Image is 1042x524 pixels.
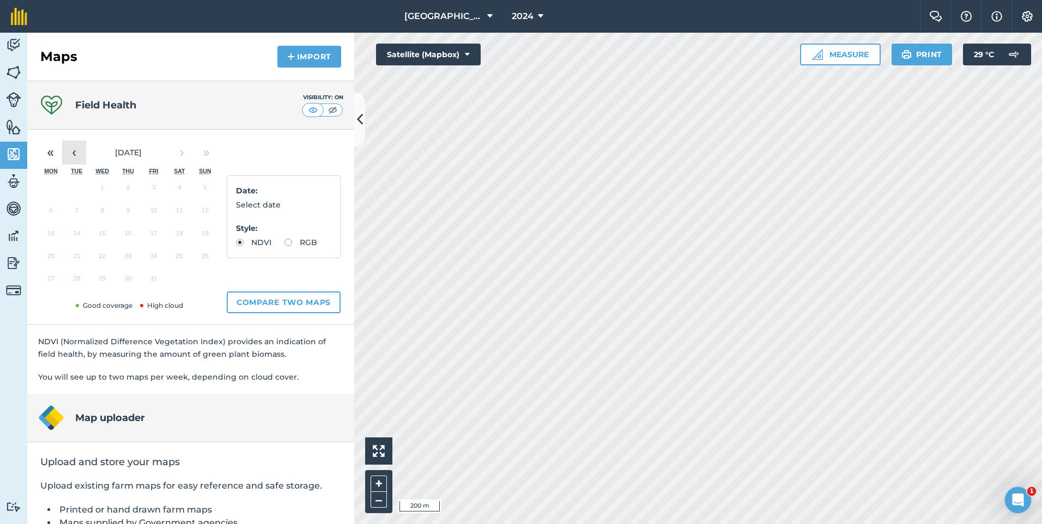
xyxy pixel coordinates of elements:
[141,202,167,224] button: 10 October 2025
[170,141,194,164] button: ›
[64,202,89,224] button: 7 October 2025
[192,224,218,247] button: 19 October 2025
[11,8,27,25] img: fieldmargin Logo
[96,168,110,174] abbr: Wednesday
[236,239,271,246] label: NDVI
[963,44,1031,65] button: 29 °C
[6,146,21,162] img: svg+xml;base64,PHN2ZyB4bWxucz0iaHR0cDovL3d3dy53My5vcmcvMjAwMC9zdmciIHdpZHRoPSI1NiIgaGVpZ2h0PSI2MC...
[115,224,141,247] button: 16 October 2025
[6,502,21,512] img: svg+xml;base64,PD94bWwgdmVyc2lvbj0iMS4wIiBlbmNvZGluZz0idXRmLTgiPz4KPCEtLSBHZW5lcmF0b3I6IEFkb2JlIE...
[167,202,192,224] button: 11 October 2025
[167,247,192,270] button: 25 October 2025
[929,11,942,22] img: Two speech bubbles overlapping with the left bubble in the forefront
[40,48,77,65] h2: Maps
[974,44,994,65] span: 29 ° C
[284,239,317,246] label: RGB
[236,199,331,211] p: Select date
[236,186,258,196] strong: Date :
[38,247,64,270] button: 20 October 2025
[40,455,341,468] h2: Upload and store your maps
[74,301,132,309] span: Good coverage
[122,168,134,174] abbr: Thursday
[901,48,912,61] img: svg+xml;base64,PHN2ZyB4bWxucz0iaHR0cDovL3d3dy53My5vcmcvMjAwMC9zdmciIHdpZHRoPSIxOSIgaGVpZ2h0PSIyNC...
[371,492,387,508] button: –
[6,92,21,107] img: svg+xml;base64,PD94bWwgdmVyc2lvbj0iMS4wIiBlbmNvZGluZz0idXRmLTgiPz4KPCEtLSBHZW5lcmF0b3I6IEFkb2JlIE...
[89,179,115,202] button: 1 October 2025
[89,270,115,293] button: 29 October 2025
[6,64,21,81] img: svg+xml;base64,PHN2ZyB4bWxucz0iaHR0cDovL3d3dy53My5vcmcvMjAwMC9zdmciIHdpZHRoPSI1NiIgaGVpZ2h0PSI2MC...
[38,336,343,360] p: NDVI (Normalized Difference Vegetation Index) provides an indication of field health, by measurin...
[38,270,64,293] button: 27 October 2025
[6,200,21,217] img: svg+xml;base64,PD94bWwgdmVyc2lvbj0iMS4wIiBlbmNvZGluZz0idXRmLTgiPz4KPCEtLSBHZW5lcmF0b3I6IEFkb2JlIE...
[64,224,89,247] button: 14 October 2025
[236,223,258,233] strong: Style :
[800,44,881,65] button: Measure
[64,247,89,270] button: 21 October 2025
[960,11,973,22] img: A question mark icon
[306,105,320,115] img: svg+xml;base64,PHN2ZyB4bWxucz0iaHR0cDovL3d3dy53My5vcmcvMjAwMC9zdmciIHdpZHRoPSI1MCIgaGVpZ2h0PSI0MC...
[71,168,82,174] abbr: Tuesday
[287,50,295,63] img: svg+xml;base64,PHN2ZyB4bWxucz0iaHR0cDovL3d3dy53My5vcmcvMjAwMC9zdmciIHdpZHRoPSIxNCIgaGVpZ2h0PSIyNC...
[326,105,340,115] img: svg+xml;base64,PHN2ZyB4bWxucz0iaHR0cDovL3d3dy53My5vcmcvMjAwMC9zdmciIHdpZHRoPSI1MCIgaGVpZ2h0PSI0MC...
[75,410,145,425] h4: Map uploader
[1005,487,1031,513] iframe: Intercom live chat
[167,179,192,202] button: 4 October 2025
[138,301,183,309] span: High cloud
[141,179,167,202] button: 3 October 2025
[149,168,159,174] abbr: Friday
[86,141,170,164] button: [DATE]
[192,247,218,270] button: 26 October 2025
[89,202,115,224] button: 8 October 2025
[6,228,21,244] img: svg+xml;base64,PD94bWwgdmVyc2lvbj0iMS4wIiBlbmNvZGluZz0idXRmLTgiPz4KPCEtLSBHZW5lcmF0b3I6IEFkb2JlIE...
[192,179,218,202] button: 5 October 2025
[376,44,481,65] button: Satellite (Mapbox)
[371,476,387,492] button: +
[1021,11,1034,22] img: A cog icon
[89,224,115,247] button: 15 October 2025
[115,179,141,202] button: 2 October 2025
[38,141,62,164] button: «
[194,141,218,164] button: »
[75,98,136,113] h4: Field Health
[1027,487,1036,496] span: 1
[6,119,21,135] img: svg+xml;base64,PHN2ZyB4bWxucz0iaHR0cDovL3d3dy53My5vcmcvMjAwMC9zdmciIHdpZHRoPSI1NiIgaGVpZ2h0PSI2MC...
[38,405,64,431] img: Map uploader logo
[38,224,64,247] button: 13 October 2025
[115,270,141,293] button: 30 October 2025
[812,49,823,60] img: Ruler icon
[192,202,218,224] button: 12 October 2025
[512,10,534,23] span: 2024
[6,255,21,271] img: svg+xml;base64,PD94bWwgdmVyc2lvbj0iMS4wIiBlbmNvZGluZz0idXRmLTgiPz4KPCEtLSBHZW5lcmF0b3I6IEFkb2JlIE...
[404,10,483,23] span: [GEOGRAPHIC_DATA][PERSON_NAME]
[302,93,343,102] div: Visibility: On
[44,168,58,174] abbr: Monday
[199,168,211,174] abbr: Sunday
[57,503,341,516] li: Printed or hand drawn farm maps
[6,173,21,190] img: svg+xml;base64,PD94bWwgdmVyc2lvbj0iMS4wIiBlbmNvZGluZz0idXRmLTgiPz4KPCEtLSBHZW5lcmF0b3I6IEFkb2JlIE...
[6,283,21,298] img: svg+xml;base64,PD94bWwgdmVyc2lvbj0iMS4wIiBlbmNvZGluZz0idXRmLTgiPz4KPCEtLSBHZW5lcmF0b3I6IEFkb2JlIE...
[1003,44,1025,65] img: svg+xml;base64,PD94bWwgdmVyc2lvbj0iMS4wIiBlbmNvZGluZz0idXRmLTgiPz4KPCEtLSBHZW5lcmF0b3I6IEFkb2JlIE...
[892,44,953,65] button: Print
[64,270,89,293] button: 28 October 2025
[373,445,385,457] img: Four arrows, one pointing top left, one top right, one bottom right and the last bottom left
[62,141,86,164] button: ‹
[115,247,141,270] button: 23 October 2025
[141,247,167,270] button: 24 October 2025
[38,202,64,224] button: 6 October 2025
[991,10,1002,23] img: svg+xml;base64,PHN2ZyB4bWxucz0iaHR0cDovL3d3dy53My5vcmcvMjAwMC9zdmciIHdpZHRoPSIxNyIgaGVpZ2h0PSIxNy...
[6,37,21,53] img: svg+xml;base64,PD94bWwgdmVyc2lvbj0iMS4wIiBlbmNvZGluZz0idXRmLTgiPz4KPCEtLSBHZW5lcmF0b3I6IEFkb2JlIE...
[40,479,341,492] p: Upload existing farm maps for easy reference and safe storage.
[167,224,192,247] button: 18 October 2025
[115,202,141,224] button: 9 October 2025
[38,371,343,383] p: You will see up to two maps per week, depending on cloud cover.
[141,270,167,293] button: 31 October 2025
[115,148,142,157] span: [DATE]
[277,46,341,68] button: Import
[141,224,167,247] button: 17 October 2025
[174,168,185,174] abbr: Saturday
[227,291,341,313] button: Compare two maps
[89,247,115,270] button: 22 October 2025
